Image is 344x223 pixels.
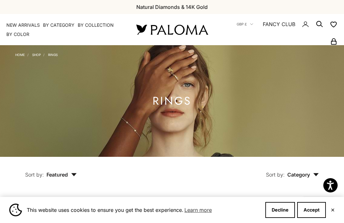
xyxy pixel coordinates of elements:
[15,52,58,57] nav: Breadcrumb
[331,208,335,212] button: Close
[183,205,213,215] a: Learn more
[287,171,319,178] span: Category
[266,171,285,178] span: Sort by:
[263,20,295,28] a: FANCY CLUB
[6,22,121,38] nav: Primary navigation
[78,22,114,28] summary: By Collection
[32,53,41,57] a: Shop
[223,14,338,45] nav: Secondary navigation
[15,53,25,57] a: Home
[11,157,91,184] button: Sort by: Featured
[43,22,75,28] summary: By Category
[153,97,191,105] h1: Rings
[297,202,326,218] button: Accept
[265,202,295,218] button: Decline
[237,21,247,27] span: GBP £
[47,171,77,178] span: Featured
[251,157,333,184] button: Sort by: Category
[25,171,44,178] span: Sort by:
[237,21,253,27] button: GBP £
[27,205,260,215] span: This website uses cookies to ensure you get the best experience.
[6,22,40,28] a: NEW ARRIVALS
[6,31,29,38] summary: By Color
[136,3,208,11] p: Natural Diamonds & 14K Gold
[48,53,58,57] a: Rings
[9,204,22,216] img: Cookie banner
